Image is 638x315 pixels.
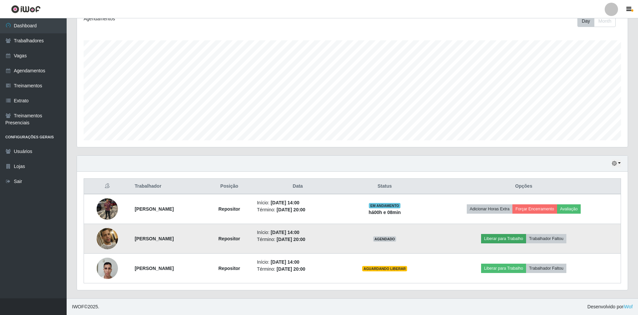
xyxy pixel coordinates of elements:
[72,303,99,310] span: © 2025 .
[218,236,240,241] strong: Repositor
[218,206,240,212] strong: Repositor
[427,179,621,194] th: Opções
[11,5,41,13] img: CoreUI Logo
[342,179,427,194] th: Status
[577,15,616,27] div: First group
[97,254,118,282] img: 1755648564226.jpeg
[526,264,566,273] button: Trabalhador Faltou
[135,206,174,212] strong: [PERSON_NAME]
[271,259,299,265] time: [DATE] 14:00
[526,234,566,243] button: Trabalhador Faltou
[481,264,526,273] button: Liberar para Trabalho
[135,236,174,241] strong: [PERSON_NAME]
[97,198,118,220] img: 1754093291666.jpeg
[594,15,616,27] button: Month
[557,204,581,214] button: Avaliação
[577,15,621,27] div: Toolbar with button groups
[218,266,240,271] strong: Repositor
[277,266,305,272] time: [DATE] 20:00
[257,259,338,266] li: Início:
[271,200,299,205] time: [DATE] 14:00
[135,266,174,271] strong: [PERSON_NAME]
[368,210,401,215] strong: há 00 h e 08 min
[277,207,305,212] time: [DATE] 20:00
[512,204,557,214] button: Forçar Encerramento
[253,179,342,194] th: Data
[481,234,526,243] button: Liberar para Trabalho
[84,15,302,22] div: Agendamentos
[257,266,338,273] li: Término:
[257,236,338,243] li: Término:
[587,303,633,310] span: Desenvolvido por
[206,179,253,194] th: Posição
[369,203,400,208] span: EM ANDAMENTO
[257,229,338,236] li: Início:
[467,204,512,214] button: Adicionar Horas Extra
[623,304,633,309] a: iWof
[97,220,118,258] img: 1754969578433.jpeg
[277,237,305,242] time: [DATE] 20:00
[362,266,407,271] span: AGUARDANDO LIBERAR
[257,206,338,213] li: Término:
[72,304,84,309] span: IWOF
[577,15,594,27] button: Day
[131,179,206,194] th: Trabalhador
[257,199,338,206] li: Início:
[271,230,299,235] time: [DATE] 14:00
[373,236,396,242] span: AGENDADO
